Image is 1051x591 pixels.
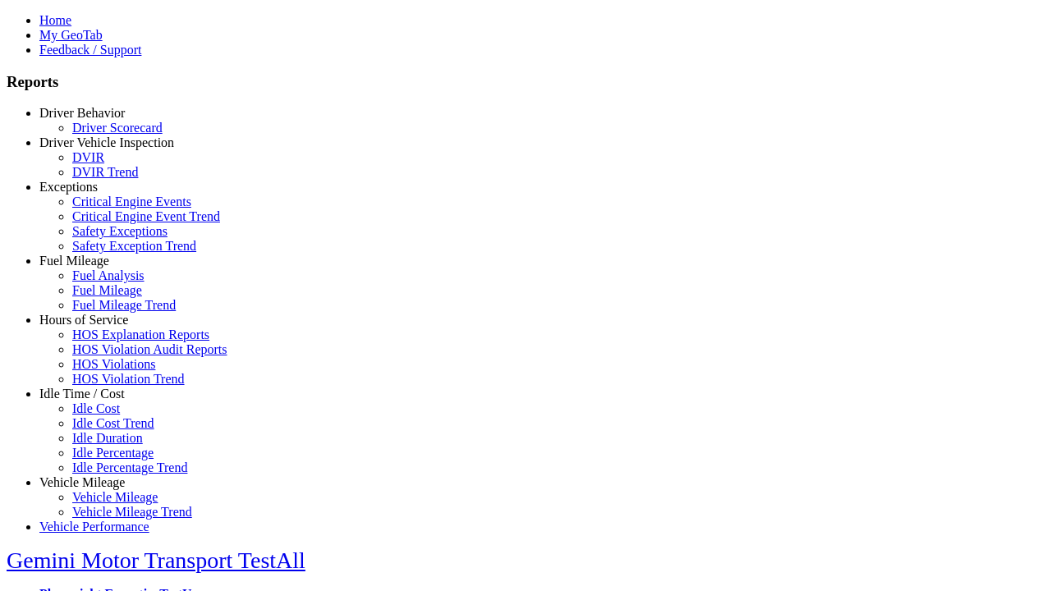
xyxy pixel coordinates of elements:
[72,416,154,430] a: Idle Cost Trend
[39,180,98,194] a: Exceptions
[72,298,176,312] a: Fuel Mileage Trend
[72,209,220,223] a: Critical Engine Event Trend
[39,254,109,268] a: Fuel Mileage
[72,372,185,386] a: HOS Violation Trend
[72,401,120,415] a: Idle Cost
[72,328,209,341] a: HOS Explanation Reports
[39,520,149,534] a: Vehicle Performance
[39,106,125,120] a: Driver Behavior
[39,28,103,42] a: My GeoTab
[72,165,138,179] a: DVIR Trend
[39,13,71,27] a: Home
[39,475,125,489] a: Vehicle Mileage
[39,43,141,57] a: Feedback / Support
[72,505,192,519] a: Vehicle Mileage Trend
[72,283,142,297] a: Fuel Mileage
[72,150,104,164] a: DVIR
[72,239,196,253] a: Safety Exception Trend
[72,357,155,371] a: HOS Violations
[72,268,145,282] a: Fuel Analysis
[72,460,187,474] a: Idle Percentage Trend
[72,121,163,135] a: Driver Scorecard
[72,446,154,460] a: Idle Percentage
[72,342,227,356] a: HOS Violation Audit Reports
[72,490,158,504] a: Vehicle Mileage
[72,431,143,445] a: Idle Duration
[7,73,1044,91] h3: Reports
[39,313,128,327] a: Hours of Service
[39,387,125,401] a: Idle Time / Cost
[7,547,305,573] a: Gemini Motor Transport TestAll
[72,224,168,238] a: Safety Exceptions
[72,195,191,208] a: Critical Engine Events
[39,135,174,149] a: Driver Vehicle Inspection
